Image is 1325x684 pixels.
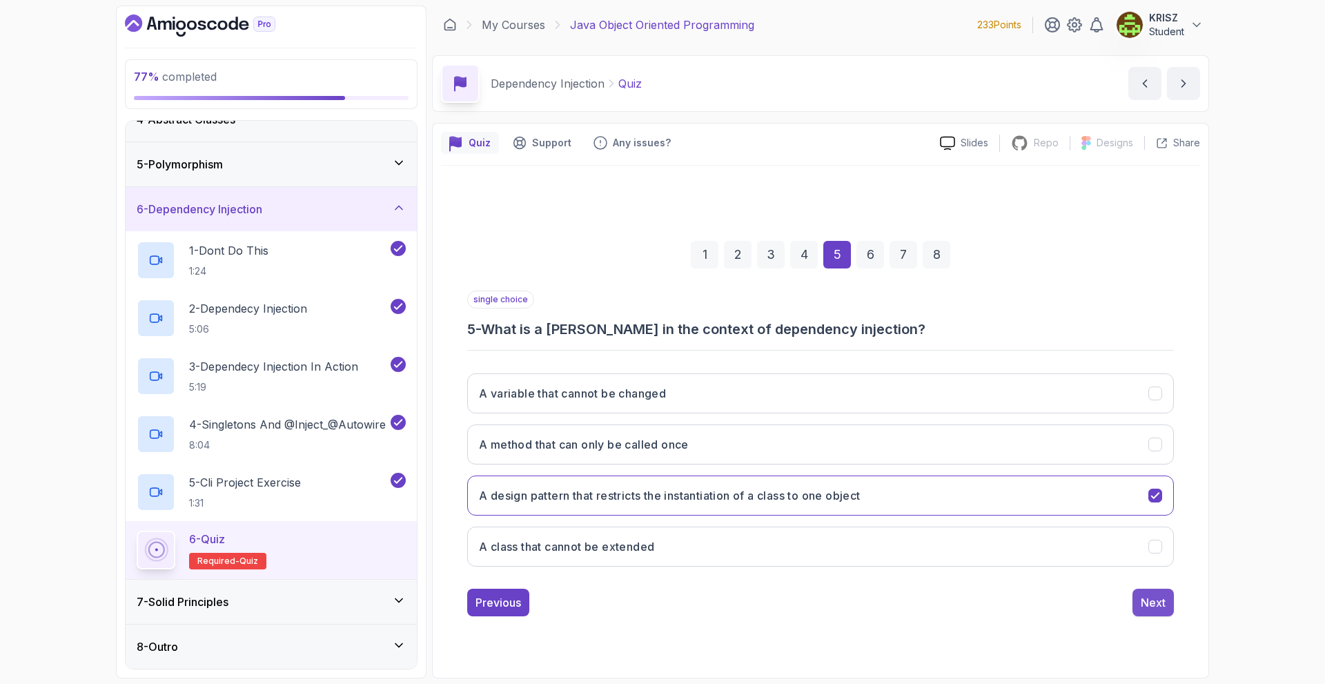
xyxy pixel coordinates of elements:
h3: 5 - What is a [PERSON_NAME] in the context of dependency injection? [467,320,1174,339]
div: 3 [757,241,785,268]
div: 8 [923,241,950,268]
div: 1 [691,241,718,268]
button: A method that can only be called once [467,424,1174,465]
div: 5 [823,241,851,268]
button: 5-Cli Project Exercise1:31 [137,473,406,511]
div: Next [1141,594,1166,611]
p: Designs [1097,136,1133,150]
a: My Courses [482,17,545,33]
div: 6 [856,241,884,268]
button: A variable that cannot be changed [467,373,1174,413]
p: 3 - Dependecy Injection In Action [189,358,358,375]
p: 5 - Cli Project Exercise [189,474,301,491]
span: Required- [197,556,239,567]
button: Support button [504,132,580,154]
p: 6 - Quiz [189,531,225,547]
img: user profile image [1117,12,1143,38]
div: 7 [890,241,917,268]
p: 4 - Singletons And @Inject_@Autowire [189,416,386,433]
span: quiz [239,556,258,567]
h3: A class that cannot be extended [479,538,654,555]
button: Previous [467,589,529,616]
p: Java Object Oriented Programming [570,17,754,33]
p: single choice [467,291,534,309]
p: 1:24 [189,264,268,278]
button: 3-Dependecy Injection In Action5:19 [137,357,406,395]
h3: 5 - Polymorphism [137,156,223,173]
p: Quiz [618,75,642,92]
button: quiz button [441,132,499,154]
button: 4-Singletons And @Inject_@Autowire8:04 [137,415,406,453]
h3: A method that can only be called once [479,436,689,453]
button: 1-Dont Do This1:24 [137,241,406,280]
button: next content [1167,67,1200,100]
button: user profile imageKRISZStudent [1116,11,1204,39]
button: 6-QuizRequired-quiz [137,531,406,569]
p: Any issues? [613,136,671,150]
p: 1 - Dont Do This [189,242,268,259]
h3: 6 - Dependency Injection [137,201,262,217]
button: 5-Polymorphism [126,142,417,186]
p: Dependency Injection [491,75,605,92]
h3: A design pattern that restricts the instantiation of a class to one object [479,487,861,504]
a: Slides [929,136,999,150]
p: Student [1149,25,1184,39]
p: 5:06 [189,322,307,336]
a: Dashboard [125,14,307,37]
button: 8-Outro [126,625,417,669]
h3: 7 - Solid Principles [137,594,228,610]
span: completed [134,70,217,84]
p: KRISZ [1149,11,1184,25]
button: A design pattern that restricts the instantiation of a class to one object [467,476,1174,516]
div: 2 [724,241,752,268]
button: previous content [1128,67,1161,100]
button: 7-Solid Principles [126,580,417,624]
p: Support [532,136,571,150]
button: 2-Dependecy Injection5:06 [137,299,406,338]
p: 233 Points [977,18,1021,32]
p: Slides [961,136,988,150]
div: 4 [790,241,818,268]
p: 8:04 [189,438,386,452]
span: 77 % [134,70,159,84]
p: 2 - Dependecy Injection [189,300,307,317]
button: Feedback button [585,132,679,154]
h3: 8 - Outro [137,638,178,655]
button: 6-Dependency Injection [126,187,417,231]
p: 1:31 [189,496,301,510]
p: Repo [1034,136,1059,150]
button: A class that cannot be extended [467,527,1174,567]
button: Next [1132,589,1174,616]
a: Dashboard [443,18,457,32]
h3: A variable that cannot be changed [479,385,666,402]
p: Quiz [469,136,491,150]
button: Share [1144,136,1200,150]
p: Share [1173,136,1200,150]
p: 5:19 [189,380,358,394]
div: Previous [475,594,521,611]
